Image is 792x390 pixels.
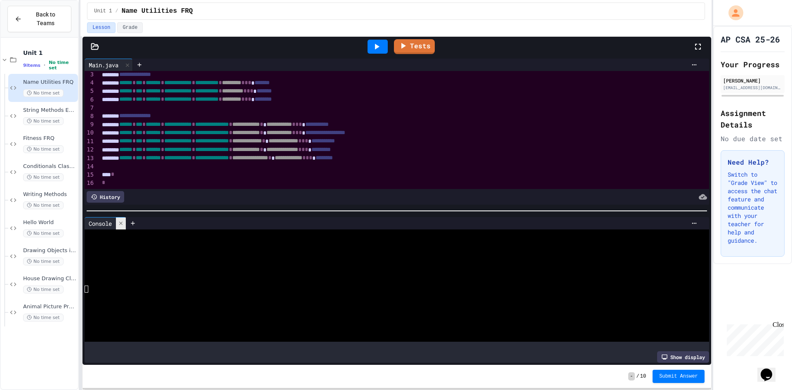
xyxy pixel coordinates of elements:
[23,258,64,265] span: No time set
[23,286,64,293] span: No time set
[44,62,45,69] span: •
[728,157,778,167] h3: Need Help?
[721,33,780,45] h1: AP CSA 25-26
[723,85,782,91] div: [EMAIL_ADDRESS][DOMAIN_NAME]
[85,146,95,154] div: 12
[23,173,64,181] span: No time set
[85,87,95,95] div: 5
[94,8,112,14] span: Unit 1
[87,191,124,203] div: History
[122,6,193,16] span: Name Utilities FRQ
[628,372,634,381] span: -
[394,39,435,54] a: Tests
[23,145,64,153] span: No time set
[85,96,95,104] div: 6
[85,137,95,146] div: 11
[721,107,785,130] h2: Assignment Details
[85,219,116,228] div: Console
[85,129,95,137] div: 10
[23,63,40,68] span: 9 items
[23,117,64,125] span: No time set
[23,89,64,97] span: No time set
[23,219,76,226] span: Hello World
[23,275,76,282] span: House Drawing Classwork
[85,121,95,129] div: 9
[659,373,698,380] span: Submit Answer
[85,112,95,121] div: 8
[23,163,76,170] span: Conditionals Classwork
[23,191,76,198] span: Writing Methods
[23,49,76,57] span: Unit 1
[115,8,118,14] span: /
[23,135,76,142] span: Fitness FRQ
[653,370,705,383] button: Submit Answer
[23,247,76,254] span: Drawing Objects in Java - HW Playposit Code
[85,104,95,112] div: 7
[85,79,95,87] div: 4
[720,3,745,22] div: My Account
[23,107,76,114] span: String Methods Examples
[657,351,709,363] div: Show display
[27,10,64,28] span: Back to Teams
[23,201,64,209] span: No time set
[7,6,71,32] button: Back to Teams
[728,170,778,245] p: Switch to "Grade View" to access the chat feature and communicate with your teacher for help and ...
[23,79,76,86] span: Name Utilities FRQ
[636,373,639,380] span: /
[49,60,76,71] span: No time set
[23,229,64,237] span: No time set
[85,171,95,179] div: 15
[724,321,784,356] iframe: chat widget
[85,71,95,79] div: 3
[87,22,115,33] button: Lesson
[757,357,784,382] iframe: chat widget
[85,59,133,71] div: Main.java
[3,3,57,52] div: Chat with us now!Close
[85,163,95,171] div: 14
[23,314,64,321] span: No time set
[85,179,95,187] div: 16
[640,373,646,380] span: 10
[85,154,95,163] div: 13
[23,303,76,310] span: Animal Picture Project
[85,61,123,69] div: Main.java
[117,22,143,33] button: Grade
[723,77,782,84] div: [PERSON_NAME]
[85,217,126,229] div: Console
[721,134,785,144] div: No due date set
[721,59,785,70] h2: Your Progress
